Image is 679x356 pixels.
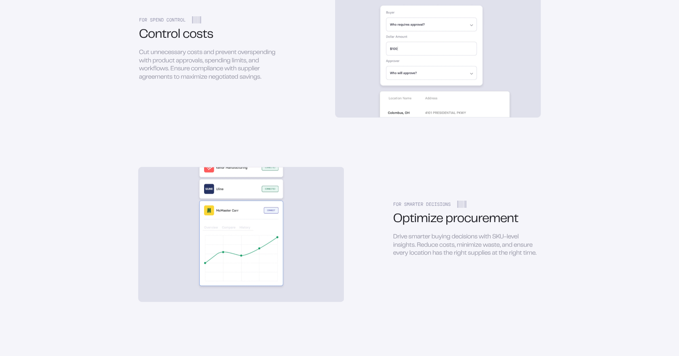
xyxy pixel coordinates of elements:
div: FOR SPEND CONTROL [139,16,286,23]
div: Control costs [139,29,286,42]
div: Drive smarter buying decisions with SKU-level insights. Reduce costs, minimize waste, and ensure ... [393,233,540,258]
img: Optimize procurement [138,167,344,302]
div: Optimize procurement [393,213,540,226]
div: FOR SMARTER DECISIONS [393,201,540,208]
div: Cut unnecessary costs and prevent overspending with product approvals, spending limits, and workf... [139,49,286,82]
